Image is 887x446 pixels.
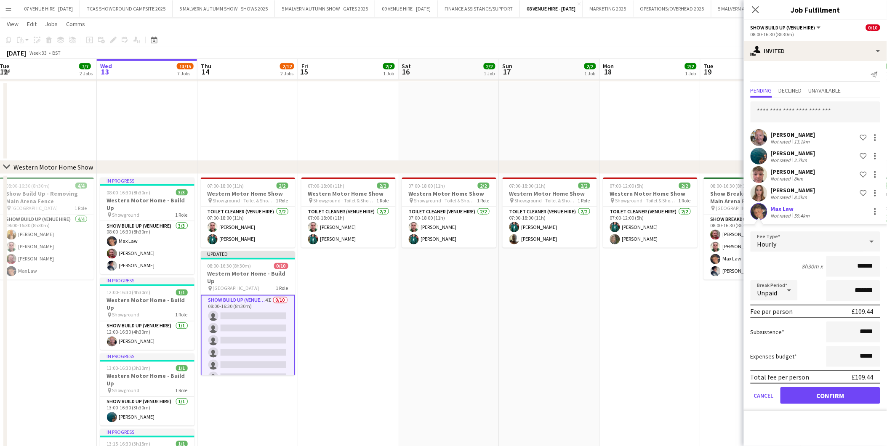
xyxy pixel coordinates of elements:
[100,372,194,388] h3: Western Motor Home - Build Up
[603,190,698,197] h3: Western Motor Home Show
[107,189,151,196] span: 08:00-16:30 (8h30m)
[610,183,644,189] span: 07:00-12:00 (5h)
[751,24,822,31] button: Show Build Up (Venue Hire)
[383,63,395,69] span: 2/2
[7,20,19,28] span: View
[751,353,797,360] label: Expenses budget
[771,131,815,138] div: [PERSON_NAME]
[679,183,691,189] span: 2/2
[201,270,295,285] h3: Western Motor Home - Build Up
[201,207,295,248] app-card-role: Toilet Cleaner (Venue Hire)2/207:00-18:00 (11h)[PERSON_NAME][PERSON_NAME]
[679,197,691,204] span: 1 Role
[751,31,880,37] div: 08:00-16:30 (8h30m)
[477,197,490,204] span: 1 Role
[201,251,295,376] div: Updated08:00-16:30 (8h30m)0/10Western Motor Home - Build Up [GEOGRAPHIC_DATA]1 RoleShow Build Up ...
[17,0,80,17] button: 07 VENUE HIRE - [DATE]
[314,197,377,204] span: Showground - Toilet & Showers
[63,19,88,29] a: Comms
[402,62,411,70] span: Sat
[771,194,793,200] div: Not rated
[100,178,194,274] app-job-card: In progress08:00-16:30 (8h30m)3/3Western Motor Home - Build Up Showground1 RoleShow Build Up (Ven...
[301,207,396,248] app-card-role: Toilet Cleaner (Venue Hire)2/207:00-18:00 (11h)[PERSON_NAME][PERSON_NAME]
[771,205,812,212] div: Max Law
[520,0,583,17] button: 08 VENUE HIRE - [DATE]
[809,88,841,93] span: Unavailable
[503,62,513,70] span: Sun
[100,321,194,350] app-card-role: Show Build Up (Venue Hire)1/112:00-16:30 (4h30m)[PERSON_NAME]
[583,0,634,17] button: MARKETING 2025
[200,67,211,77] span: 14
[276,285,288,292] span: 1 Role
[301,178,396,248] app-job-card: 07:00-18:00 (11h)2/2Western Motor Home Show Showground - Toilet & Showers1 RoleToilet Cleaner (Ve...
[45,20,58,28] span: Jobs
[112,312,140,318] span: Showground
[852,373,874,381] div: £109.44
[213,285,259,292] span: [GEOGRAPHIC_DATA]
[100,62,112,70] span: Wed
[75,205,87,211] span: 1 Role
[744,41,887,61] div: Invited
[751,328,785,336] label: Subsistence
[484,63,495,69] span: 2/2
[780,387,880,404] button: Confirm
[201,178,295,248] div: 07:00-18:00 (11h)2/2Western Motor Home Show Showground - Toilet & Showers1 RoleToilet Cleaner (Ve...
[634,0,711,17] button: OPERATIONS/OVERHEAD 2025
[208,263,251,269] span: 08:00-16:30 (8h30m)
[176,212,188,218] span: 1 Role
[66,20,85,28] span: Comms
[793,212,812,219] div: 59.4km
[414,197,477,204] span: Showground - Toilet & Showers
[100,221,194,274] app-card-role: Show Build Up (Venue Hire)3/308:00-16:30 (8h30m)Max Law[PERSON_NAME][PERSON_NAME]
[176,388,188,394] span: 1 Role
[603,178,698,248] app-job-card: 07:00-12:00 (5h)2/2Western Motor Home Show Showground - Toilet & Showers1 RoleToilet Cleaner (Ven...
[201,190,295,197] h3: Western Motor Home Show
[100,278,194,350] div: In progress12:00-16:30 (4h30m)1/1Western Motor Home - Build Up Showground1 RoleShow Build Up (Ven...
[509,183,546,189] span: 07:00-18:00 (11h)
[377,197,389,204] span: 1 Role
[711,183,754,189] span: 08:00-16:30 (8h30m)
[793,138,812,145] div: 13.1km
[3,19,22,29] a: View
[602,67,614,77] span: 18
[176,365,188,372] span: 1/1
[42,19,61,29] a: Jobs
[6,183,50,189] span: 08:00-16:30 (8h30m)
[438,0,520,17] button: FINANCE ASSISTANCE/SUPPORT
[578,197,590,204] span: 1 Role
[503,207,597,248] app-card-role: Toilet Cleaner (Venue Hire)2/207:00-18:00 (11h)[PERSON_NAME][PERSON_NAME]
[208,183,244,189] span: 07:00-18:00 (11h)
[7,49,26,57] div: [DATE]
[771,212,793,219] div: Not rated
[301,62,308,70] span: Fri
[75,183,87,189] span: 4/4
[685,70,696,77] div: 1 Job
[201,251,295,258] div: Updated
[704,215,798,280] app-card-role: Show Breakdown (Venue Hire)4/408:00-16:30 (8h30m)[PERSON_NAME][PERSON_NAME]Max Law[PERSON_NAME]
[515,197,578,204] span: Showground - Toilet & Showers
[173,0,275,17] button: 5 MALVERN AUTUMN SHOW - SHOWS 2025
[100,297,194,312] h3: Western Motor Home - Build Up
[52,50,61,56] div: BST
[80,0,173,17] button: TCAS SHOWGROUND CAMPSITE 2025
[716,205,762,211] span: [GEOGRAPHIC_DATA]
[100,353,194,426] div: In progress13:00-16:30 (3h30m)1/1Western Motor Home - Build Up Showground1 RoleShow Build Up (Ven...
[401,67,411,77] span: 16
[100,178,194,184] div: In progress
[308,183,345,189] span: 07:00-18:00 (11h)
[12,205,58,211] span: [GEOGRAPHIC_DATA]
[280,63,294,69] span: 2/12
[704,178,798,280] div: 08:00-16:30 (8h30m)4/4Show Breakdown - Replacing Main Arena Fence [GEOGRAPHIC_DATA]1 RoleShow Bre...
[402,178,496,248] app-job-card: 07:00-18:00 (11h)2/2Western Motor Home Show Showground - Toilet & Showers1 RoleToilet Cleaner (Ve...
[79,63,91,69] span: 7/7
[501,67,513,77] span: 17
[779,88,802,93] span: Declined
[402,207,496,248] app-card-role: Toilet Cleaner (Venue Hire)2/207:00-18:00 (11h)[PERSON_NAME][PERSON_NAME]
[99,67,112,77] span: 13
[176,312,188,318] span: 1 Role
[375,0,438,17] button: 09 VENUE HIRE - [DATE]
[484,70,495,77] div: 1 Job
[793,175,805,182] div: 8km
[751,24,815,31] span: Show Build Up (Venue Hire)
